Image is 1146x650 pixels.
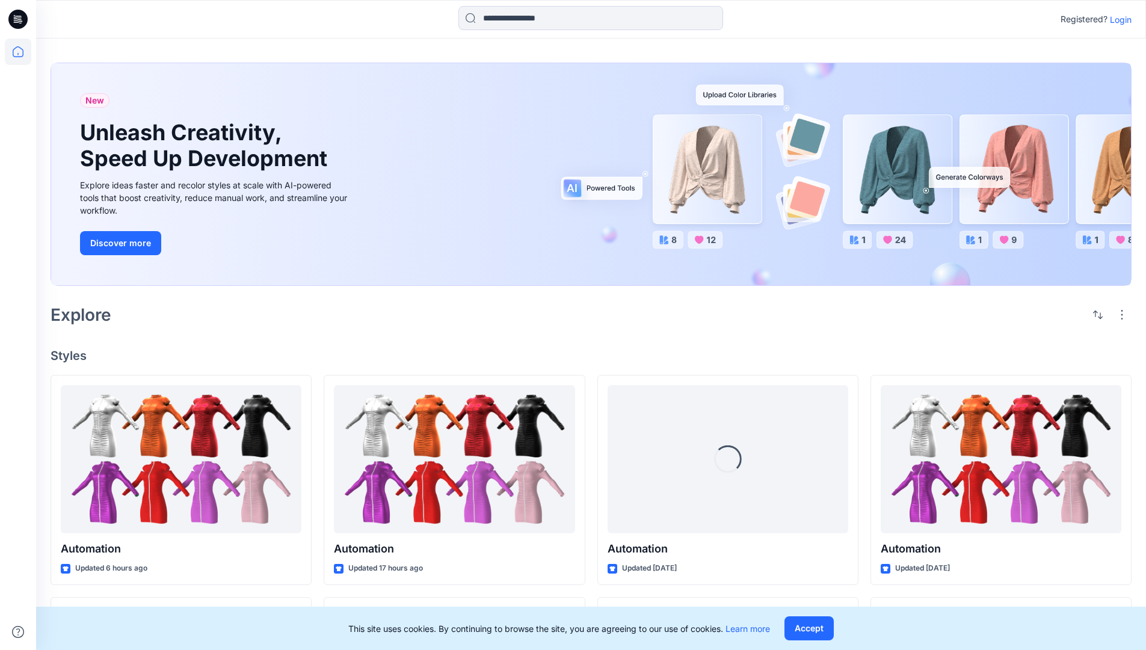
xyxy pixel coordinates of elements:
h1: Unleash Creativity, Speed Up Development [80,120,333,172]
a: Automation [334,385,575,534]
p: Registered? [1061,12,1107,26]
p: This site uses cookies. By continuing to browse the site, you are agreeing to our use of cookies. [348,622,770,635]
p: Automation [61,540,301,557]
span: New [85,93,104,108]
h2: Explore [51,305,111,324]
p: Automation [881,540,1121,557]
button: Accept [784,616,834,640]
p: Automation [334,540,575,557]
p: Updated [DATE] [622,562,677,575]
p: Automation [608,540,848,557]
p: Login [1110,13,1132,26]
p: Updated 6 hours ago [75,562,147,575]
p: Updated [DATE] [895,562,950,575]
div: Explore ideas faster and recolor styles at scale with AI-powered tools that boost creativity, red... [80,179,351,217]
a: Automation [61,385,301,534]
a: Learn more [725,624,770,634]
p: Updated 17 hours ago [348,562,423,575]
a: Automation [881,385,1121,534]
button: Discover more [80,231,161,255]
h4: Styles [51,348,1132,363]
a: Discover more [80,231,351,255]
